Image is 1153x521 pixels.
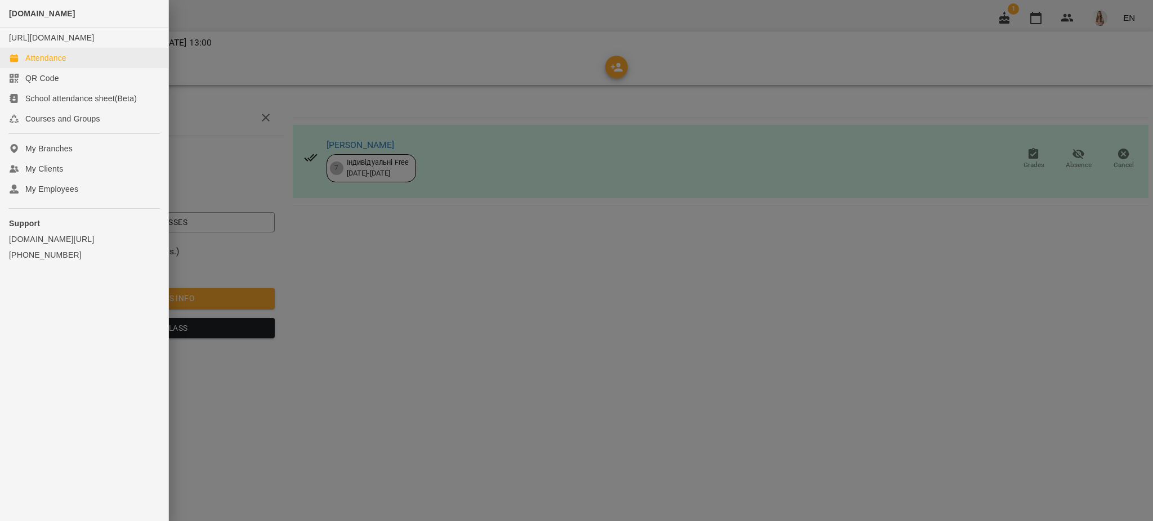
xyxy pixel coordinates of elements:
a: [PHONE_NUMBER] [9,249,159,260]
a: [URL][DOMAIN_NAME] [9,33,94,42]
div: Attendance [25,52,66,64]
div: My Clients [25,163,63,174]
div: My Employees [25,183,78,195]
div: School attendance sheet(Beta) [25,93,137,104]
div: QR Code [25,73,59,84]
div: My Branches [25,143,73,154]
a: [DOMAIN_NAME][URL] [9,233,159,245]
div: Courses and Groups [25,113,100,124]
span: [DOMAIN_NAME] [9,9,75,18]
p: Support [9,218,159,229]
